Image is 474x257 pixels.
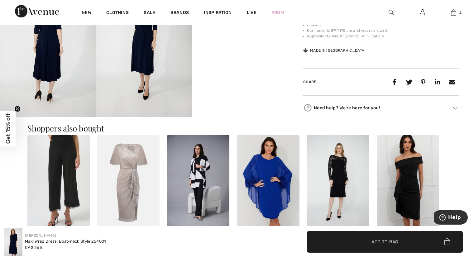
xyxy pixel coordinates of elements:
[170,10,189,17] a: Brands
[303,48,366,53] div: Made in [GEOGRAPHIC_DATA]
[452,107,458,110] img: Arrow2.svg
[25,238,106,245] div: Maxi Wrap Dress, Boat-neck Style 254001
[434,210,468,226] iframe: Opens a widget where you can find more information
[167,135,229,228] img: Abstract Collarless Long-Sleeve Top Style 253901
[247,9,256,16] a: Live
[82,10,91,17] a: New
[237,135,299,228] img: Elegant Puff-Sleeve Mini Dress Style 254186
[303,80,316,84] span: Share
[451,9,456,16] img: My Bag
[303,103,459,112] div: Need help? We're here for you!
[27,135,90,228] img: High-Waisted Fringe Trousers Style 254147
[307,33,459,39] li: Approximate length (size 12): 41" - 104 cm
[389,9,394,16] img: search the website
[459,10,462,15] span: 2
[371,238,398,245] span: Add to Bag
[14,106,21,112] button: Close teaser
[307,28,459,33] li: Our model is 5'9"/175 cm and wears a size 6.
[27,124,447,132] h3: Shoppers also bought
[271,9,284,16] a: Prom
[15,5,59,17] img: 1ère Avenue
[25,233,56,238] a: [PERSON_NAME]
[438,9,469,16] a: 2
[4,228,22,256] img: Maxi Wrap Dress, Boat-Neck Style 254001
[444,238,450,245] img: Bag.svg
[144,10,155,17] a: Sale
[97,135,160,228] img: Formal V-Neck Wrap Dress Style 252706X
[4,113,12,144] span: Get 15% off
[307,135,369,228] img: Formal Lace Knee-Length Dress Style 50002
[106,10,129,17] a: Clothing
[377,135,439,228] img: Knee-Length Bodycon Dress Style 259101
[204,10,232,17] span: Inspiration
[420,9,425,16] img: My Info
[307,231,463,253] button: Add to Bag
[415,9,430,17] a: Sign In
[25,245,42,250] span: CA$ 265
